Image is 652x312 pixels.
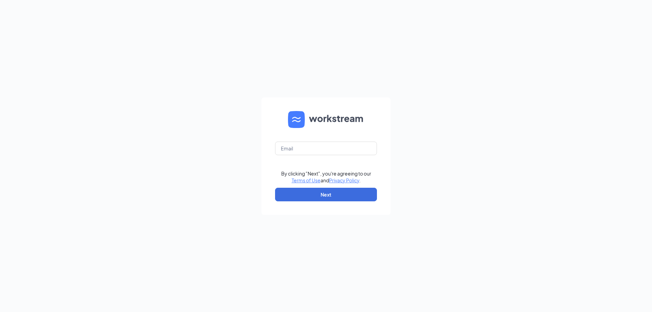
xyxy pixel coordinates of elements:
input: Email [275,142,377,155]
img: WS logo and Workstream text [288,111,364,128]
a: Privacy Policy [329,177,359,183]
a: Terms of Use [292,177,321,183]
div: By clicking "Next", you're agreeing to our and . [281,170,371,184]
button: Next [275,188,377,201]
